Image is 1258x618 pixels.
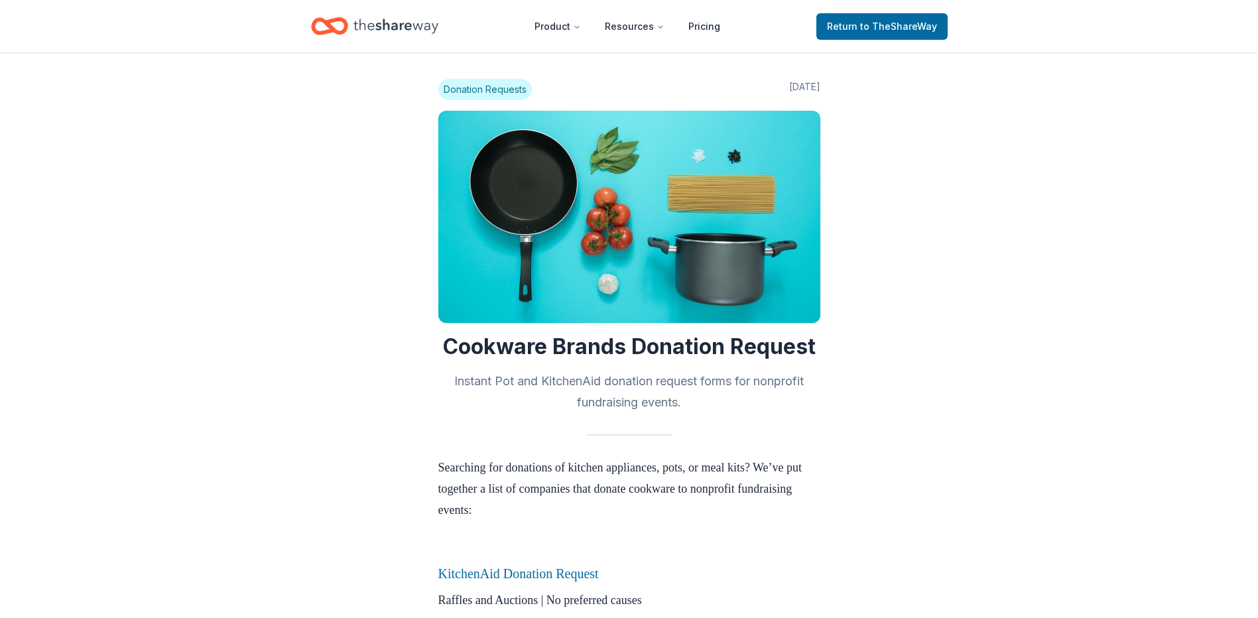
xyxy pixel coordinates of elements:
span: Return [827,19,937,34]
a: KitchenAid Donation Request [438,566,599,581]
button: Resources [594,13,675,40]
p: Searching for donations of kitchen appliances, pots, or meal kits? We’ve put together a list of c... [438,457,820,521]
span: Donation Requests [438,79,532,100]
h2: Instant Pot and KitchenAid donation request forms for nonprofit fundraising events. [438,371,820,413]
span: to TheShareWay [860,21,937,32]
button: Product [524,13,592,40]
img: Image for Cookware Brands Donation Request [438,111,820,323]
nav: Main [524,11,731,42]
a: Home [311,11,438,42]
h1: Cookware Brands Donation Request [438,334,820,360]
a: Returnto TheShareWay [816,13,948,40]
span: [DATE] [789,79,820,100]
a: Pricing [678,13,731,40]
